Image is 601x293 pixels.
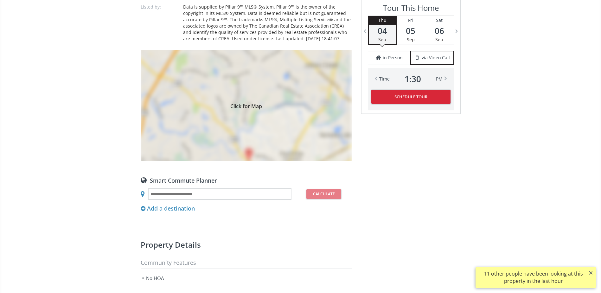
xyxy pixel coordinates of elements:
[425,26,454,35] span: 06
[368,3,454,16] h3: Tour This Home
[405,75,421,83] span: 1 : 30
[379,75,443,83] div: Time PM
[141,272,244,283] li: No HOA
[586,267,596,278] button: ×
[141,177,352,184] div: Smart Commute Planner
[141,241,352,249] h2: Property details
[371,90,451,104] button: Schedule Tour
[306,189,341,199] button: Calculate
[378,36,386,42] span: Sep
[425,16,454,25] div: Sat
[397,16,425,25] div: Fri
[141,205,195,213] div: Add a destination
[397,26,425,35] span: 05
[369,16,396,25] div: Thu
[141,4,179,10] p: Listed by:
[183,4,352,42] div: Data is supplied by Pillar 9™ MLS® System. Pillar 9™ is the owner of the copyright in its MLS® Sy...
[369,26,396,35] span: 04
[141,103,352,108] span: Click for Map
[141,260,352,269] h3: Community Features
[407,36,415,42] span: Sep
[479,270,588,285] div: 11 other people have been looking at this property in the last hour
[422,55,450,61] span: via Video Call
[435,36,443,42] span: Sep
[383,55,403,61] span: in Person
